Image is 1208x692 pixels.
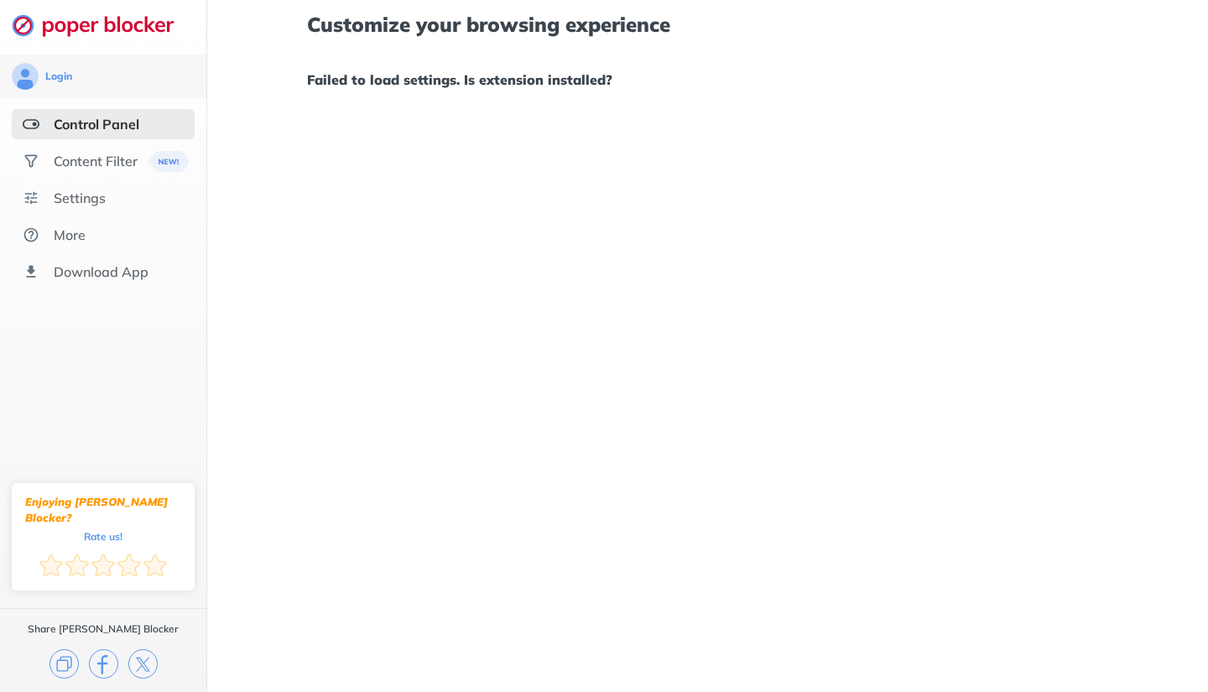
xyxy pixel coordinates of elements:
img: avatar.svg [12,63,39,90]
div: Settings [54,190,106,206]
img: features-selected.svg [23,116,39,133]
img: facebook.svg [89,649,118,679]
div: Download App [54,263,148,280]
div: Content Filter [54,153,138,169]
div: More [54,226,86,243]
img: logo-webpage.svg [12,13,192,37]
h1: Failed to load settings. Is extension installed? [307,69,1107,91]
div: Enjoying [PERSON_NAME] Blocker? [25,494,181,526]
img: download-app.svg [23,263,39,280]
img: x.svg [128,649,158,679]
img: copy.svg [49,649,79,679]
h1: Customize your browsing experience [307,13,1107,35]
div: Share [PERSON_NAME] Blocker [28,622,179,636]
img: about.svg [23,226,39,243]
div: Control Panel [54,116,139,133]
img: social.svg [23,153,39,169]
img: menuBanner.svg [148,151,189,172]
div: Login [45,70,72,83]
div: Rate us! [84,533,122,540]
img: settings.svg [23,190,39,206]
